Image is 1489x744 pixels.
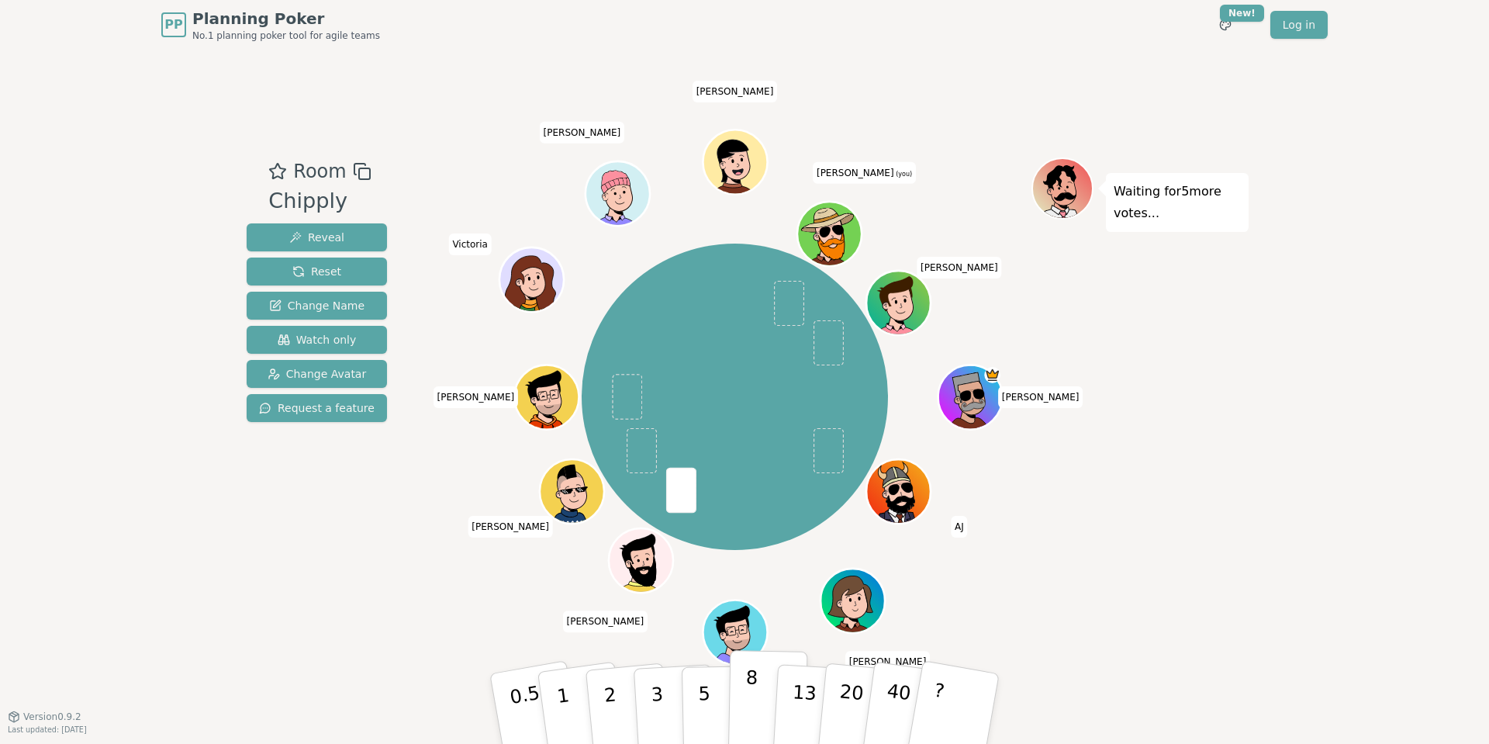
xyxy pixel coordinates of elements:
span: Request a feature [259,400,375,416]
span: Watch only [278,332,357,348]
span: Click to change your name [563,611,648,632]
div: New! [1220,5,1264,22]
button: Click to change your avatar [799,203,859,264]
button: Reset [247,258,387,285]
span: Room [293,157,346,185]
button: New! [1211,11,1239,39]
span: Click to change your name [951,516,968,538]
span: Change Avatar [268,366,367,382]
span: No.1 planning poker tool for agile teams [192,29,380,42]
p: Waiting for 5 more votes... [1114,181,1241,224]
span: Melissa is the host [984,367,1000,383]
span: Click to change your name [540,121,625,143]
span: Reset [292,264,341,279]
button: Watch only [247,326,387,354]
span: PP [164,16,182,34]
div: Chipply [268,185,371,217]
a: Log in [1270,11,1328,39]
span: Click to change your name [917,256,1002,278]
span: Last updated: [DATE] [8,725,87,734]
button: Reveal [247,223,387,251]
button: Change Avatar [247,360,387,388]
button: Change Name [247,292,387,320]
button: Version0.9.2 [8,711,81,723]
span: Planning Poker [192,8,380,29]
span: Click to change your name [693,80,778,102]
span: Version 0.9.2 [23,711,81,723]
a: PPPlanning PokerNo.1 planning poker tool for agile teams [161,8,380,42]
span: (you) [894,170,913,177]
span: Click to change your name [434,386,519,408]
span: Click to change your name [448,233,492,254]
span: Click to change your name [845,651,931,673]
span: Change Name [269,298,364,313]
button: Add as favourite [268,157,287,185]
button: Request a feature [247,394,387,422]
span: Click to change your name [998,386,1083,408]
span: Click to change your name [813,161,916,183]
span: Reveal [289,230,344,245]
span: Click to change your name [468,516,553,538]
